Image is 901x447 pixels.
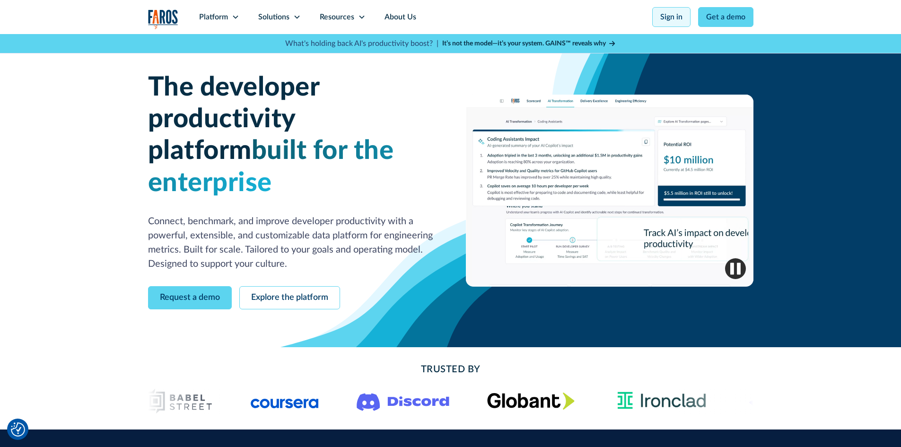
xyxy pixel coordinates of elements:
img: Logo of the online learning platform Coursera. [251,394,319,409]
div: Resources [320,11,354,23]
img: Globant's logo [487,392,575,410]
a: It’s not the model—it’s your system. GAINS™ reveals why [442,39,616,49]
img: Logo of the analytics and reporting company Faros. [148,9,178,29]
a: Get a demo [698,7,753,27]
a: Sign in [652,7,691,27]
span: built for the enterprise [148,138,394,196]
button: Cookie Settings [11,422,25,437]
img: Ironclad Logo [612,388,711,413]
img: Pause video [725,258,746,279]
div: Platform [199,11,228,23]
h2: Trusted By [224,362,678,377]
h1: The developer productivity platform [148,72,436,199]
p: Connect, benchmark, and improve developer productivity with a powerful, extensible, and customiza... [148,214,436,271]
p: What's holding back AI's productivity boost? | [285,38,438,49]
a: Request a demo [148,286,232,309]
strong: It’s not the model—it’s your system. GAINS™ reveals why [442,40,606,47]
a: Explore the platform [239,286,340,309]
img: Logo of the communication platform Discord. [357,391,449,411]
img: Revisit consent button [11,422,25,437]
a: home [148,9,178,29]
div: Solutions [258,11,289,23]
